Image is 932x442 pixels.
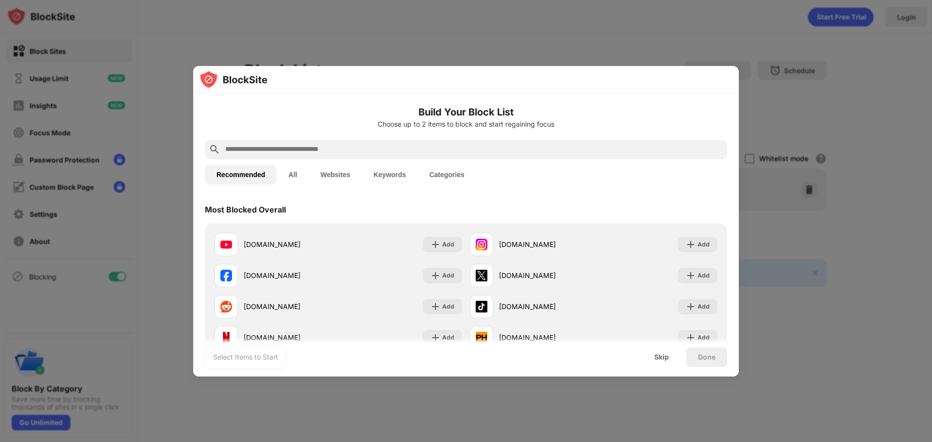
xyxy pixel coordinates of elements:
[654,353,669,361] div: Skip
[244,239,338,249] div: [DOMAIN_NAME]
[499,239,594,249] div: [DOMAIN_NAME]
[205,165,277,184] button: Recommended
[205,105,727,119] h6: Build Your Block List
[476,270,487,281] img: favicons
[442,271,454,280] div: Add
[220,239,232,250] img: favicons
[499,270,594,280] div: [DOMAIN_NAME]
[442,240,454,249] div: Add
[442,302,454,311] div: Add
[309,165,362,184] button: Websites
[213,352,278,362] div: Select Items to Start
[476,301,487,312] img: favicons
[220,332,232,344] img: favicons
[220,301,232,312] img: favicons
[499,332,594,343] div: [DOMAIN_NAME]
[205,120,727,128] div: Choose up to 2 items to block and start regaining focus
[205,205,286,214] div: Most Blocked Overall
[499,301,594,311] div: [DOMAIN_NAME]
[476,332,487,344] img: favicons
[220,270,232,281] img: favicons
[476,239,487,250] img: favicons
[442,333,454,343] div: Add
[417,165,476,184] button: Categories
[199,70,267,89] img: logo-blocksite.svg
[362,165,417,184] button: Keywords
[244,301,338,311] div: [DOMAIN_NAME]
[277,165,309,184] button: All
[698,240,710,249] div: Add
[698,333,710,343] div: Add
[698,353,716,361] div: Done
[698,271,710,280] div: Add
[698,302,710,311] div: Add
[244,332,338,343] div: [DOMAIN_NAME]
[209,144,220,155] img: search.svg
[244,270,338,280] div: [DOMAIN_NAME]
